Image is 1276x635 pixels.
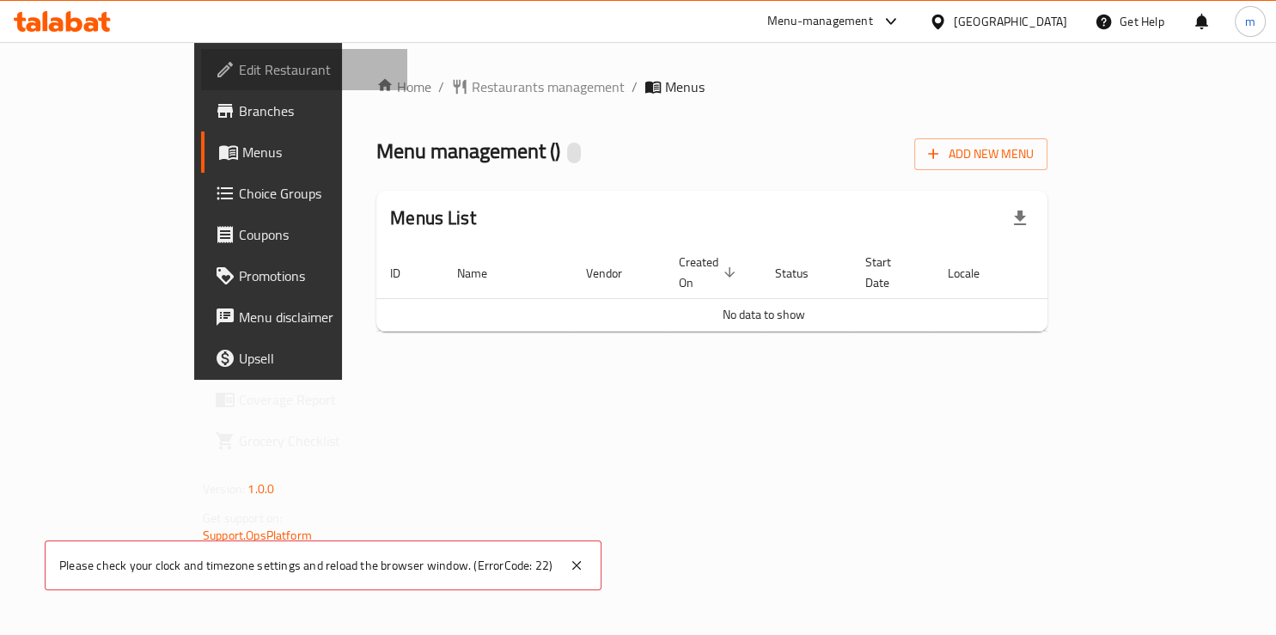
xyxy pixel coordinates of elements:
span: Menu management ( ) [376,131,560,170]
a: Coverage Report [201,379,407,420]
span: Version: [203,478,245,500]
span: Locale [948,263,1002,284]
span: Vendor [586,263,644,284]
span: Edit Restaurant [239,59,394,80]
div: Export file [999,198,1041,239]
span: Choice Groups [239,183,394,204]
a: Menu disclaimer [201,296,407,338]
span: Grocery Checklist [239,430,394,451]
li: / [632,76,638,97]
span: Name [457,263,510,284]
span: m [1245,12,1255,31]
a: Edit Restaurant [201,49,407,90]
span: Upsell [239,348,394,369]
th: Actions [1023,247,1151,299]
span: ID [390,263,423,284]
table: enhanced table [376,247,1151,332]
div: [GEOGRAPHIC_DATA] [954,12,1067,31]
span: Menus [242,142,394,162]
a: Choice Groups [201,173,407,214]
span: 1.0.0 [247,478,274,500]
span: Add New Menu [928,143,1034,165]
span: Restaurants management [472,76,625,97]
span: Start Date [865,252,913,293]
a: Coupons [201,214,407,255]
span: Get support on: [203,507,282,529]
span: Created On [679,252,741,293]
nav: breadcrumb [376,76,1047,97]
li: / [438,76,444,97]
span: Coupons [239,224,394,245]
span: Promotions [239,266,394,286]
div: Menu-management [767,11,873,32]
span: Status [775,263,831,284]
span: Branches [239,101,394,121]
span: Coverage Report [239,389,394,410]
p: Please check your clock and timezone settings and reload the browser window. (ErrorCode: 22) [59,555,553,576]
a: Grocery Checklist [201,420,407,461]
button: Add New Menu [914,138,1047,170]
a: Branches [201,90,407,131]
a: Restaurants management [451,76,625,97]
h2: Menus List [390,205,476,231]
a: Promotions [201,255,407,296]
a: Support.OpsPlatform [203,524,312,546]
span: No data to show [723,303,805,326]
span: Menus [665,76,705,97]
a: Upsell [201,338,407,379]
span: Menu disclaimer [239,307,394,327]
a: Menus [201,131,407,173]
